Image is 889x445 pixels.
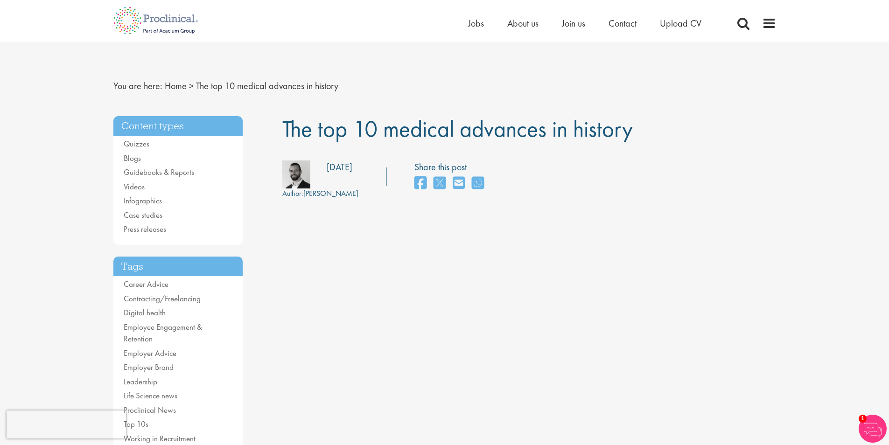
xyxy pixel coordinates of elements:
h3: Tags [113,257,243,277]
a: Employee Engagement & Retention [124,322,202,344]
span: > [189,80,194,92]
a: Digital health [124,307,166,318]
div: [PERSON_NAME] [282,188,358,199]
a: breadcrumb link [165,80,187,92]
a: Case studies [124,210,162,220]
h3: Content types [113,116,243,136]
a: Quizzes [124,139,149,149]
a: Infographics [124,195,162,206]
a: Employer Brand [124,362,174,372]
a: Press releases [124,224,166,234]
a: Top 10s [124,419,148,429]
a: Working in Recruitment [124,433,196,444]
a: share on email [453,174,465,194]
a: Career Advice [124,279,168,289]
span: Author: [282,188,303,198]
a: Leadership [124,376,157,387]
iframe: reCAPTCHA [7,410,126,438]
a: Contact [609,17,637,29]
span: You are here: [113,80,162,92]
img: Chatbot [859,415,887,443]
a: About us [507,17,539,29]
a: share on facebook [414,174,427,194]
a: Proclinical News [124,405,176,415]
a: Contracting/Freelancing [124,293,201,304]
a: Jobs [468,17,484,29]
a: Life Science news [124,390,177,401]
span: The top 10 medical advances in history [282,114,633,144]
div: [DATE] [327,160,352,174]
a: Join us [562,17,585,29]
a: Employer Advice [124,348,176,358]
a: Upload CV [660,17,701,29]
span: The top 10 medical advances in history [196,80,338,92]
a: Blogs [124,153,141,163]
a: Videos [124,181,145,192]
img: 76d2c18e-6ce3-4617-eefd-08d5a473185b [282,160,310,188]
a: Guidebooks & Reports [124,167,194,177]
a: share on twitter [434,174,446,194]
a: share on whats app [472,174,484,194]
label: Share this post [414,160,489,174]
span: 1 [859,415,867,423]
